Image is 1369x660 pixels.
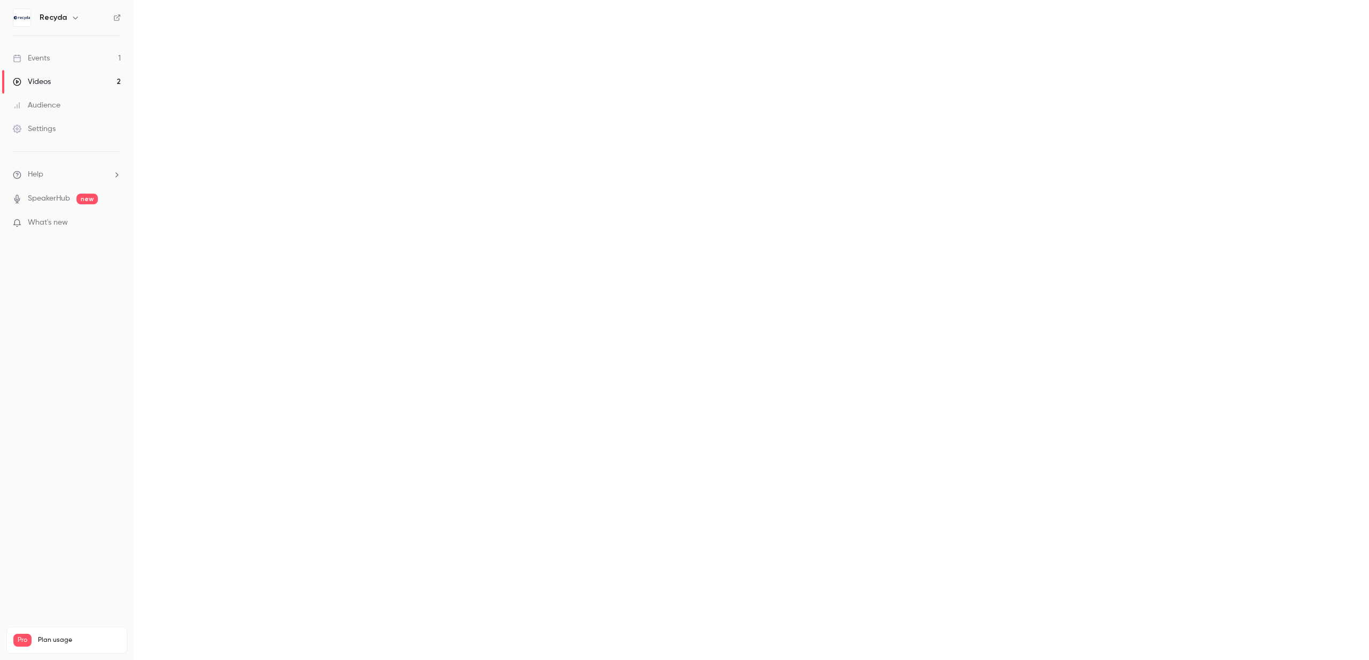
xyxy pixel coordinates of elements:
div: Audience [13,100,60,111]
iframe: Noticeable Trigger [108,218,121,228]
h6: Recyda [40,12,67,23]
span: Help [28,169,43,180]
div: Settings [13,124,56,134]
span: Pro [13,634,32,647]
span: Plan usage [38,636,120,644]
li: help-dropdown-opener [13,169,121,180]
span: What's new [28,217,68,228]
span: new [76,194,98,204]
div: Events [13,53,50,64]
img: Recyda [13,9,30,26]
div: Videos [13,76,51,87]
a: SpeakerHub [28,193,70,204]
